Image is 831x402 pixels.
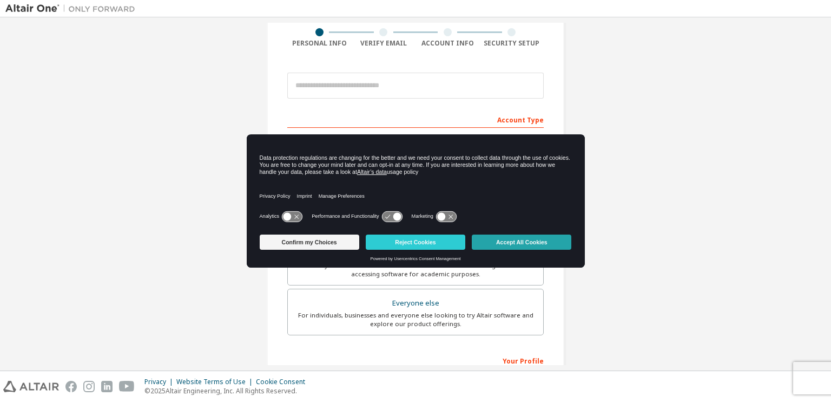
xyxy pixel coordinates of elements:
div: Everyone else [294,296,537,311]
div: Cookie Consent [256,378,312,386]
img: instagram.svg [83,381,95,392]
img: linkedin.svg [101,381,113,392]
img: Altair One [5,3,141,14]
img: youtube.svg [119,381,135,392]
div: Security Setup [480,39,544,48]
p: © 2025 Altair Engineering, Inc. All Rights Reserved. [144,386,312,395]
div: Personal Info [287,39,352,48]
div: For individuals, businesses and everyone else looking to try Altair software and explore our prod... [294,311,537,328]
div: Your Profile [287,352,544,369]
img: altair_logo.svg [3,381,59,392]
div: Account Info [415,39,480,48]
div: Website Terms of Use [176,378,256,386]
img: facebook.svg [65,381,77,392]
div: Verify Email [352,39,416,48]
div: Privacy [144,378,176,386]
div: Account Type [287,111,544,128]
div: For faculty & administrators of academic institutions administering students and accessing softwa... [294,261,537,278]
